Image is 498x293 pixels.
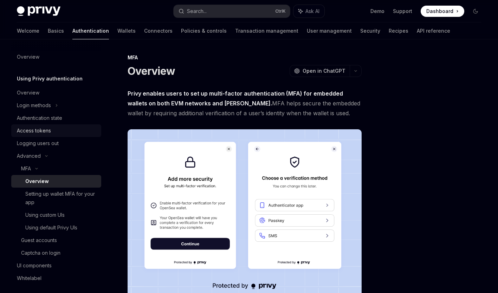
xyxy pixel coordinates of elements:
a: Basics [48,22,64,39]
div: Guest accounts [21,236,57,245]
div: Logging users out [17,139,59,148]
a: Dashboard [421,6,464,17]
span: MFA helps secure the embedded wallet by requiring additional verification of a user’s identity wh... [128,89,362,118]
div: Search... [187,7,207,15]
button: Search...CtrlK [174,5,290,18]
div: MFA [21,164,31,173]
div: Login methods [17,101,51,110]
a: Logging users out [11,137,101,150]
span: Dashboard [426,8,453,15]
a: Welcome [17,22,39,39]
div: Setting up wallet MFA for your app [25,190,97,207]
a: Authentication state [11,112,101,124]
div: Overview [25,177,49,185]
a: Recipes [389,22,408,39]
a: Authentication [72,22,109,39]
a: Captcha on login [11,247,101,259]
a: Overview [11,175,101,188]
div: Overview [17,89,39,97]
a: User management [307,22,352,39]
a: Using custom UIs [11,209,101,221]
div: Authentication state [17,114,62,122]
div: Whitelabel [17,274,41,282]
h1: Overview [128,65,175,77]
div: Using custom UIs [25,211,65,219]
a: Support [393,8,412,15]
div: Advanced [17,152,41,160]
a: Overview [11,51,101,63]
a: API reference [417,22,450,39]
a: Access tokens [11,124,101,137]
img: dark logo [17,6,60,16]
button: Toggle dark mode [470,6,481,17]
a: Guest accounts [11,234,101,247]
span: Open in ChatGPT [303,67,345,74]
a: Demo [370,8,384,15]
div: MFA [128,54,362,61]
button: Open in ChatGPT [290,65,350,77]
a: Using default Privy UIs [11,221,101,234]
strong: Privy enables users to set up multi-factor authentication (MFA) for embedded wallets on both EVM ... [128,90,343,107]
span: Ctrl K [275,8,286,14]
div: Using default Privy UIs [25,223,77,232]
a: Security [360,22,380,39]
a: Connectors [144,22,173,39]
h5: Using Privy authentication [17,74,83,83]
div: UI components [17,261,52,270]
div: Captcha on login [21,249,60,257]
a: Setting up wallet MFA for your app [11,188,101,209]
a: Policies & controls [181,22,227,39]
a: Whitelabel [11,272,101,285]
a: Transaction management [235,22,298,39]
button: Ask AI [293,5,324,18]
div: Access tokens [17,126,51,135]
div: Overview [17,53,39,61]
span: Ask AI [305,8,319,15]
a: Overview [11,86,101,99]
a: UI components [11,259,101,272]
a: Wallets [117,22,136,39]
